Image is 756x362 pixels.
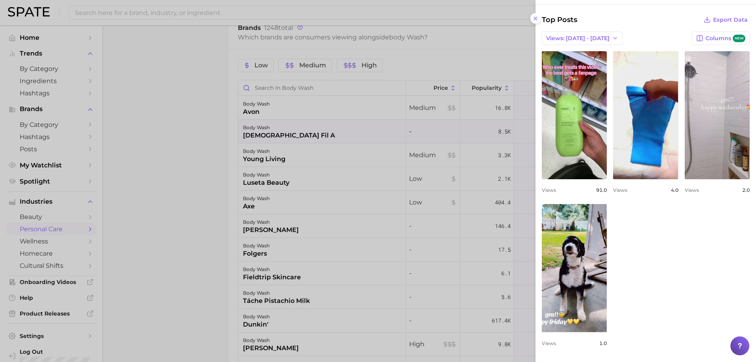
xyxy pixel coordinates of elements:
[542,32,623,45] button: Views: [DATE] - [DATE]
[546,35,610,42] span: Views: [DATE] - [DATE]
[542,14,577,25] span: Top Posts
[542,340,556,346] span: Views
[692,32,750,45] button: Columnsnew
[713,17,748,23] span: Export Data
[685,187,699,193] span: Views
[599,340,607,346] span: 1.0
[742,187,750,193] span: 2.0
[613,187,627,193] span: Views
[733,35,745,42] span: new
[702,14,750,25] button: Export Data
[542,187,556,193] span: Views
[671,187,678,193] span: 4.0
[706,35,745,42] span: Columns
[596,187,607,193] span: 91.0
